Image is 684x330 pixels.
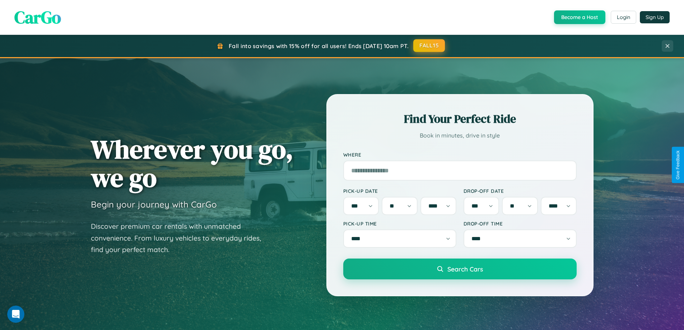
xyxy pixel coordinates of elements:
h2: Find Your Perfect Ride [343,111,577,127]
span: Search Cars [447,265,483,273]
button: FALL15 [413,39,445,52]
div: Give Feedback [675,150,680,180]
label: Where [343,152,577,158]
label: Pick-up Date [343,188,456,194]
label: Drop-off Date [464,188,577,194]
p: Book in minutes, drive in style [343,130,577,141]
iframe: Intercom live chat [7,306,24,323]
h1: Wherever you go, we go [91,135,293,192]
button: Search Cars [343,259,577,279]
label: Pick-up Time [343,220,456,227]
button: Login [611,11,636,24]
span: Fall into savings with 15% off for all users! Ends [DATE] 10am PT. [229,42,409,50]
label: Drop-off Time [464,220,577,227]
p: Discover premium car rentals with unmatched convenience. From luxury vehicles to everyday rides, ... [91,220,270,256]
h3: Begin your journey with CarGo [91,199,217,210]
button: Become a Host [554,10,605,24]
span: CarGo [14,5,61,29]
button: Sign Up [640,11,670,23]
